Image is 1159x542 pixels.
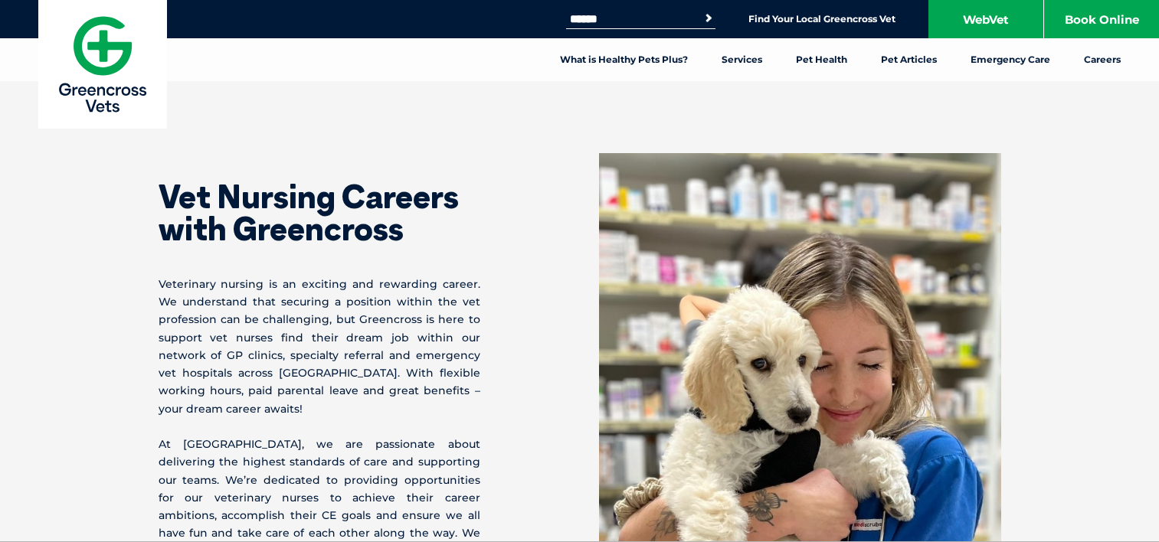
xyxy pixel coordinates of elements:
[159,276,480,418] p: Veterinary nursing is an exciting and rewarding career. We understand that securing a position wi...
[779,38,864,81] a: Pet Health
[701,11,716,26] button: Search
[159,181,480,245] h2: Vet Nursing Careers with Greencross
[705,38,779,81] a: Services
[543,38,705,81] a: What is Healthy Pets Plus?
[954,38,1067,81] a: Emergency Care
[1067,38,1138,81] a: Careers
[748,13,895,25] a: Find Your Local Greencross Vet
[864,38,954,81] a: Pet Articles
